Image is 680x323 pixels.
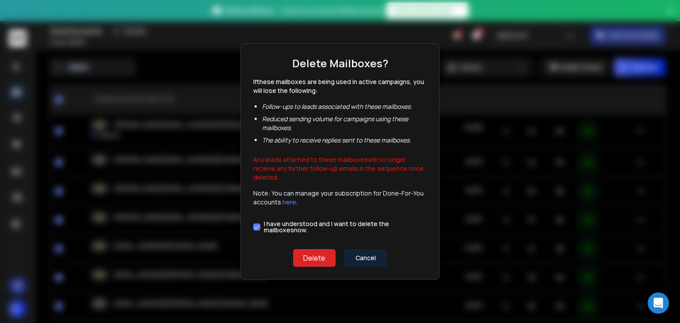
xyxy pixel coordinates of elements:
p: Any leads attached to these mailboxes will no longer receive any further follow-up emails in the ... [253,152,427,182]
p: Note: You can manage your subscription for Done-For-You accounts . [253,189,427,207]
p: If these mailboxes are being used in active campaigns, you will lose the following: [253,77,427,95]
li: The ability to receive replies sent to these mailboxes . [262,136,427,145]
li: Follow-ups to leads associated with these mailboxes . [262,102,427,111]
a: here [282,198,296,207]
h1: Delete Mailboxes? [292,56,388,70]
button: Cancel [344,249,387,267]
li: Reduced sending volume for campaigns using these mailboxes . [262,115,427,132]
button: Delete [293,249,336,267]
div: Open Intercom Messenger [648,292,669,314]
label: I have understood and I want to delete the mailbox es now. [264,221,427,233]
